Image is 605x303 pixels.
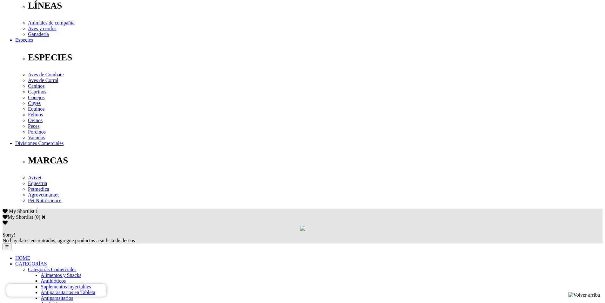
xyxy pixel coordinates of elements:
a: Antiparasitarios [41,295,73,301]
span: ( ) [34,214,40,220]
a: Alimentos y Snacks [41,272,81,278]
a: Caprinos [28,89,46,94]
div: No hay datos encontrados, agregue productos a su lista de deseos [3,232,602,244]
a: Ovinos [28,118,43,123]
button: ☰ [3,244,11,250]
a: HOME [15,255,30,261]
a: Aves y cerdos [28,26,56,31]
p: ESPECIES [28,52,602,63]
a: Caninos [28,83,44,89]
iframe: Brevo live chat [6,284,106,297]
a: Aves de Corral [28,78,58,83]
a: Conejos [28,95,44,100]
p: MARCAS [28,155,602,166]
span: Sorry! [3,232,16,238]
a: Vacunos [28,135,45,140]
img: loading.gif [300,226,305,231]
a: CATEGORÍAS [15,261,47,266]
label: 0 [36,214,39,220]
a: Especies [15,37,33,43]
a: Cuyes [28,100,41,106]
a: Animales de compañía [28,20,75,25]
a: Pet Nutriscience [28,198,61,203]
a: Agrovetmarket [28,192,59,197]
a: Petmedica [28,186,49,192]
a: Porcinos [28,129,46,134]
a: Avivet [28,175,41,180]
a: Cerrar [42,214,46,219]
a: Peces [28,123,39,129]
a: Equinos [28,106,44,112]
p: LÍNEAS [28,0,602,11]
a: Felinos [28,112,43,117]
a: Equestria [28,181,47,186]
a: Divisiones Comerciales [15,141,64,146]
span: My Shortlist [9,209,34,214]
img: Volver arriba [568,292,600,298]
a: Ganadería [28,31,49,37]
label: My Shortlist [3,214,33,220]
a: Aves de Combate [28,72,64,77]
a: Antibióticos [41,278,66,284]
a: Categorías Comerciales [28,267,76,272]
span: 0 [36,209,38,214]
